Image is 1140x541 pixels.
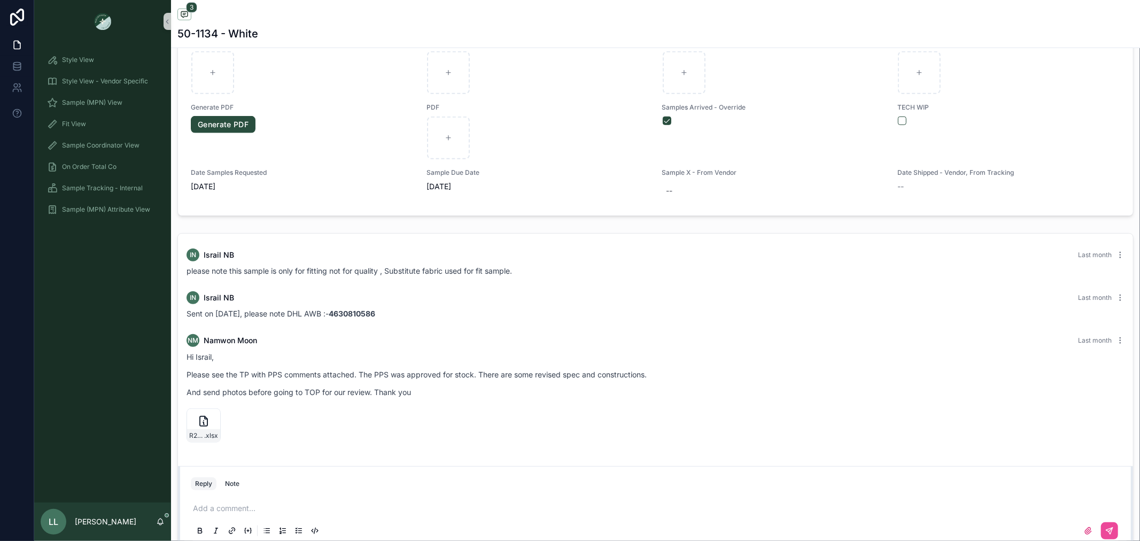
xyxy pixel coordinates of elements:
span: TECH WIP [897,103,1120,112]
h1: 50-1134 - White [177,26,258,41]
span: Fit View [62,120,86,128]
a: Sample (MPN) Attribute View [41,200,165,219]
div: Note [225,480,239,488]
span: Style View [62,56,94,64]
span: Sample Coordinator View [62,141,139,150]
button: Note [221,477,244,490]
a: Sample (MPN) View [41,93,165,112]
span: Sample Tracking - Internal [62,184,143,192]
p: And send photos before going to TOP for our review. Thank you [187,387,1125,398]
span: Samples Arrived - Override [662,103,885,112]
strong: 4630810586 [329,309,375,318]
span: Israil NB [204,250,234,260]
span: Sample Due Date [426,168,649,177]
span: Date Shipped - Vendor, From Tracking [897,168,1120,177]
span: Sample (MPN) View [62,98,122,107]
a: Sample Coordinator View [41,136,165,155]
p: Please see the TP with PPS comments attached. The PPS was approved for stock. There are some revi... [187,369,1125,380]
div: scrollable content [34,43,171,233]
a: On Order Total Co [41,157,165,176]
span: NM [188,336,198,345]
a: Style View [41,50,165,69]
span: IN [190,293,196,302]
span: Sample X - From Vendor [662,168,885,177]
span: 3 [186,2,197,13]
span: Style View - Vendor Specific [62,77,148,86]
span: Sent on [DATE], please note DHL AWB :- [187,309,375,318]
a: Fit View [41,114,165,134]
span: LL [49,515,58,528]
a: Sample Tracking - Internal [41,179,165,198]
span: Last month [1078,251,1112,259]
span: Generate PDF [191,103,414,112]
span: Last month [1078,336,1112,344]
span: R26-50-1134_PEASANT-TOP-W-EYELET-INSET_NATH_PPS-App_[DATE] [189,431,204,440]
span: Sample (MPN) Attribute View [62,205,150,214]
p: [PERSON_NAME] [75,516,136,527]
span: [DATE] [191,181,414,192]
span: On Order Total Co [62,163,117,171]
span: [DATE] [426,181,649,192]
a: Style View - Vendor Specific [41,72,165,91]
span: please note this sample is only for fitting not for quality , Substitute fabric used for fit sample. [187,266,512,275]
span: Last month [1078,293,1112,302]
span: .xlsx [204,431,218,440]
img: App logo [94,13,111,30]
span: PDF [426,103,649,112]
span: Namwon Moon [204,335,257,346]
span: Israil NB [204,292,234,303]
p: Hi Israil, [187,351,1125,362]
span: Date Samples Requested [191,168,414,177]
span: IN [190,251,196,259]
button: Reply [191,477,216,490]
span: -- [897,181,904,192]
div: -- [666,186,673,196]
button: 3 [177,9,191,22]
a: Generate PDF [191,116,255,133]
